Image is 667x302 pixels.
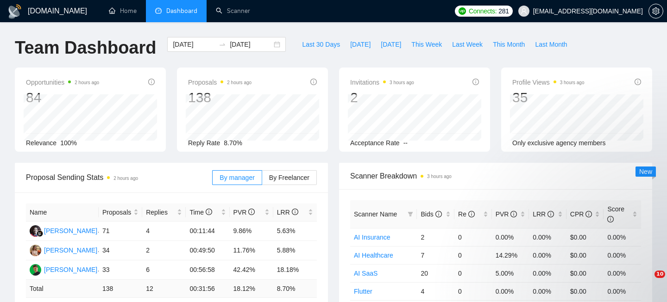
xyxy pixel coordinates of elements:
[345,37,376,52] button: [DATE]
[142,203,186,222] th: Replies
[186,280,229,298] td: 00:31:56
[585,211,592,217] span: info-circle
[102,207,132,217] span: Proposals
[354,270,378,277] a: AI SaaS
[292,209,298,215] span: info-circle
[435,211,442,217] span: info-circle
[99,280,142,298] td: 138
[498,6,509,16] span: 281
[273,280,317,298] td: 8.70 %
[75,80,99,85] time: 2 hours ago
[186,222,229,241] td: 00:11:44
[26,280,99,298] td: Total
[521,8,527,14] span: user
[454,282,492,300] td: 0
[390,80,414,85] time: 3 hours ago
[376,37,406,52] button: [DATE]
[26,203,99,222] th: Name
[37,230,43,237] img: gigradar-bm.png
[230,280,273,298] td: 18.12 %
[454,246,492,264] td: 0
[30,227,97,234] a: SS[PERSON_NAME]
[233,209,255,216] span: PVR
[639,168,652,175] span: New
[166,7,197,15] span: Dashboard
[273,222,317,241] td: 5.63%
[219,41,226,48] span: swap-right
[458,210,475,218] span: Re
[607,205,624,223] span: Score
[30,265,97,273] a: MB[PERSON_NAME]
[173,39,215,49] input: Start date
[146,207,175,217] span: Replies
[155,7,162,14] span: dashboard
[354,252,393,259] a: AI Healthcare
[26,89,99,106] div: 84
[302,39,340,49] span: Last 30 Days
[15,37,156,59] h1: Team Dashboard
[648,4,663,18] button: setting
[635,79,641,85] span: info-circle
[512,139,606,147] span: Only exclusive agency members
[142,260,186,280] td: 6
[7,4,22,19] img: logo
[219,41,226,48] span: to
[26,139,57,147] span: Relevance
[99,222,142,241] td: 71
[186,241,229,260] td: 00:49:50
[273,241,317,260] td: 5.88%
[30,246,97,253] a: AV[PERSON_NAME]
[148,79,155,85] span: info-circle
[188,89,252,106] div: 138
[408,211,413,217] span: filter
[44,245,97,255] div: [PERSON_NAME]
[535,39,567,49] span: Last Month
[530,37,572,52] button: Last Month
[566,282,604,300] td: $0.00
[417,246,454,264] td: 7
[492,282,529,300] td: 0.00%
[188,77,252,88] span: Proposals
[570,210,592,218] span: CPR
[452,39,483,49] span: Last Week
[469,6,497,16] span: Connects:
[406,207,415,221] span: filter
[403,139,408,147] span: --
[354,288,372,295] a: Flutter
[417,264,454,282] td: 20
[109,7,137,15] a: homeHome
[220,174,254,181] span: By manager
[427,174,452,179] time: 3 hours ago
[472,79,479,85] span: info-circle
[406,37,447,52] button: This Week
[350,139,400,147] span: Acceptance Rate
[142,222,186,241] td: 4
[277,209,298,216] span: LRR
[188,139,220,147] span: Reply Rate
[248,209,255,215] span: info-circle
[189,209,212,216] span: Time
[113,176,138,181] time: 2 hours ago
[354,234,390,241] a: AI Insurance
[648,7,663,15] a: setting
[44,226,97,236] div: [PERSON_NAME]
[636,271,658,293] iframe: Intercom live chat
[454,228,492,246] td: 0
[496,210,517,218] span: PVR
[459,7,466,15] img: upwork-logo.png
[273,260,317,280] td: 18.18%
[30,225,41,237] img: SS
[99,241,142,260] td: 34
[493,39,525,49] span: This Month
[186,260,229,280] td: 00:56:58
[60,139,77,147] span: 100%
[510,211,517,217] span: info-circle
[547,211,554,217] span: info-circle
[417,228,454,246] td: 2
[560,80,585,85] time: 3 hours ago
[381,39,401,49] span: [DATE]
[411,39,442,49] span: This Week
[354,210,397,218] span: Scanner Name
[350,89,414,106] div: 2
[230,39,272,49] input: End date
